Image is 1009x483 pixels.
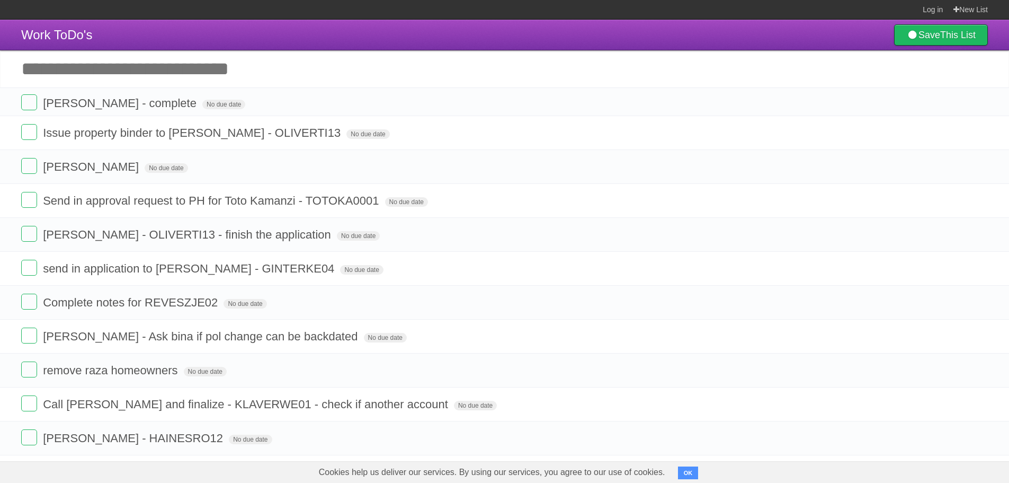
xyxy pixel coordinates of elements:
span: Call [PERSON_NAME] and finalize - KLAVERWE01 - check if another account [43,398,451,411]
button: OK [678,467,699,479]
span: [PERSON_NAME] [43,160,141,173]
label: Done [21,294,37,310]
span: Send in approval request to PH for Toto Kamanzi - TOTOKA0001 [43,194,381,207]
label: Done [21,396,37,411]
a: SaveThis List [894,24,988,46]
label: Done [21,260,37,276]
span: No due date [184,367,227,376]
span: remove raza homeowners [43,364,180,377]
label: Done [21,94,37,110]
span: No due date [202,100,245,109]
span: [PERSON_NAME] - complete [43,96,199,110]
span: No due date [454,401,497,410]
span: [PERSON_NAME] - OLIVERTI13 - finish the application [43,228,334,241]
label: Done [21,226,37,242]
label: Done [21,328,37,344]
span: No due date [385,197,428,207]
span: Complete notes for REVESZJE02 [43,296,220,309]
span: Issue property binder to [PERSON_NAME] - OLIVERTI13 [43,126,343,139]
label: Done [21,192,37,208]
span: No due date [224,299,266,309]
b: This List [940,30,976,40]
span: [PERSON_NAME] - Ask bina if pol change can be backdated [43,330,360,343]
span: No due date [337,231,380,241]
label: Done [21,362,37,377]
span: No due date [340,265,383,275]
span: Work ToDo's [21,28,92,42]
span: Cookies help us deliver our services. By using our services, you agree to our use of cookies. [308,462,676,483]
span: No due date [229,435,272,444]
span: No due date [145,163,187,173]
label: Done [21,158,37,174]
span: No due date [364,333,407,343]
span: No due date [346,129,389,139]
span: [PERSON_NAME] - HAINESRO12 [43,432,226,445]
label: Done [21,429,37,445]
label: Done [21,124,37,140]
span: send in application to [PERSON_NAME] - GINTERKE04 [43,262,337,275]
